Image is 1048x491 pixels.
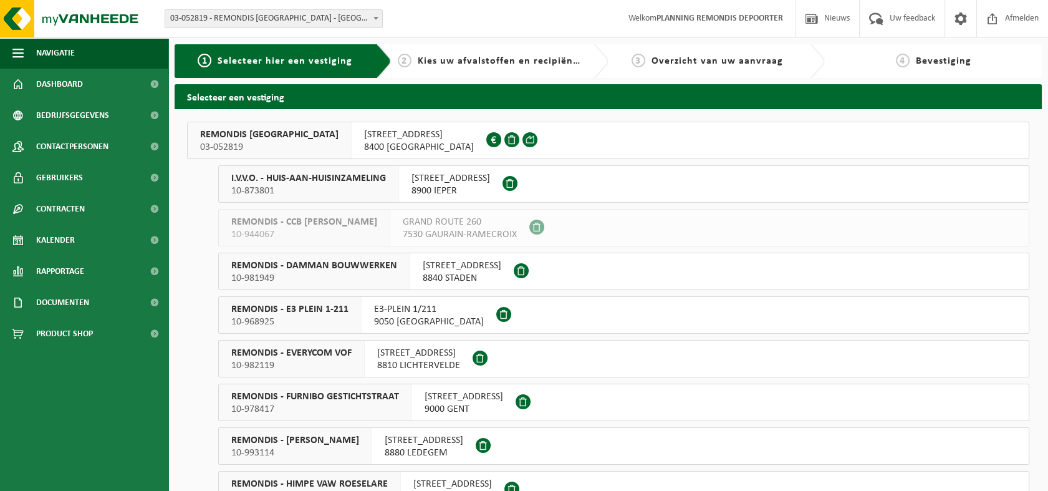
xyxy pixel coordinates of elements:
span: 9050 [GEOGRAPHIC_DATA] [374,316,484,328]
span: [STREET_ADDRESS] [385,434,463,447]
span: Overzicht van uw aanvraag [651,56,783,66]
span: 4 [896,54,910,67]
button: REMONDIS - E3 PLEIN 1-211 10-968925 E3-PLEIN 1/2119050 [GEOGRAPHIC_DATA] [218,296,1029,334]
span: Dashboard [36,69,83,100]
button: REMONDIS - FURNIBO GESTICHTSTRAAT 10-978417 [STREET_ADDRESS]9000 GENT [218,384,1029,421]
span: 10-993114 [231,447,359,459]
span: GRAND ROUTE 260 [403,216,517,228]
span: Selecteer hier een vestiging [218,56,352,66]
span: REMONDIS - FURNIBO GESTICHTSTRAAT [231,391,399,403]
span: 10-873801 [231,185,386,197]
span: 03-052819 - REMONDIS WEST-VLAANDEREN - OOSTENDE [165,9,383,28]
span: [STREET_ADDRESS] [413,478,492,490]
span: REMONDIS - [PERSON_NAME] [231,434,359,447]
span: 2 [398,54,411,67]
span: REMONDIS [GEOGRAPHIC_DATA] [200,129,339,141]
span: 03-052819 - REMONDIS WEST-VLAANDEREN - OOSTENDE [165,10,382,27]
span: 10-968925 [231,316,349,328]
span: 03-052819 [200,141,339,153]
span: Contactpersonen [36,131,108,162]
span: 9000 GENT [425,403,503,416]
span: [STREET_ADDRESS] [364,129,474,141]
span: REMONDIS - EVERYCOM VOF [231,347,352,359]
span: Rapportage [36,256,84,287]
span: Kies uw afvalstoffen en recipiënten [418,56,589,66]
button: REMONDIS - DAMMAN BOUWWERKEN 10-981949 [STREET_ADDRESS]8840 STADEN [218,253,1029,290]
span: 8840 STADEN [423,272,501,284]
span: Bevestiging [916,56,971,66]
span: Product Shop [36,318,93,349]
span: 10-981949 [231,272,397,284]
span: 3 [632,54,645,67]
span: [STREET_ADDRESS] [425,391,503,403]
span: Navigatie [36,37,75,69]
span: Contracten [36,193,85,225]
button: REMONDIS - [PERSON_NAME] 10-993114 [STREET_ADDRESS]8880 LEDEGEM [218,427,1029,465]
span: 8400 [GEOGRAPHIC_DATA] [364,141,474,153]
h2: Selecteer een vestiging [175,84,1042,109]
span: [STREET_ADDRESS] [411,172,490,185]
span: Gebruikers [36,162,83,193]
span: REMONDIS - CCB [PERSON_NAME] [231,216,377,228]
span: [STREET_ADDRESS] [377,347,460,359]
span: Bedrijfsgegevens [36,100,109,131]
span: REMONDIS - E3 PLEIN 1-211 [231,303,349,316]
span: 8900 IEPER [411,185,490,197]
span: Kalender [36,225,75,256]
button: REMONDIS - EVERYCOM VOF 10-982119 [STREET_ADDRESS]8810 LICHTERVELDE [218,340,1029,377]
span: 7530 GAURAIN-RAMECROIX [403,228,517,241]
span: 1 [198,54,211,67]
span: 10-978417 [231,403,399,416]
strong: PLANNING REMONDIS DEPOORTER [656,14,783,23]
span: 8810 LICHTERVELDE [377,359,460,372]
span: E3-PLEIN 1/211 [374,303,484,316]
span: Documenten [36,287,89,318]
span: I.V.V.O. - HUIS-AAN-HUISINZAMELING [231,172,386,185]
button: I.V.V.O. - HUIS-AAN-HUISINZAMELING 10-873801 [STREET_ADDRESS]8900 IEPER [218,165,1029,203]
span: 8880 LEDEGEM [385,447,463,459]
span: REMONDIS - DAMMAN BOUWWERKEN [231,260,397,272]
span: REMONDIS - HIMPE VAW ROESELARE [231,478,388,490]
span: [STREET_ADDRESS] [423,260,501,272]
span: 10-982119 [231,359,352,372]
button: REMONDIS [GEOGRAPHIC_DATA] 03-052819 [STREET_ADDRESS]8400 [GEOGRAPHIC_DATA] [187,122,1029,159]
span: 10-944067 [231,228,377,241]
